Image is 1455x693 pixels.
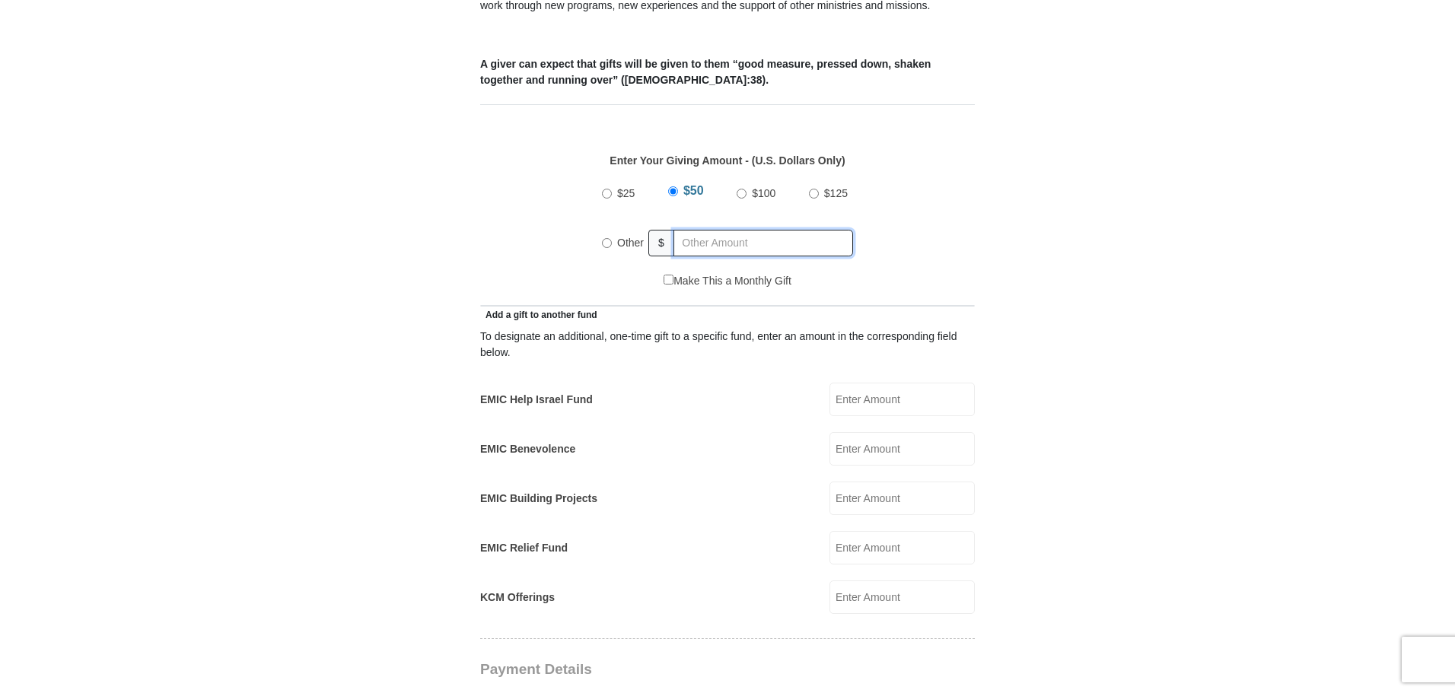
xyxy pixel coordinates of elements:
[480,491,597,507] label: EMIC Building Projects
[648,230,674,256] span: $
[673,230,853,256] input: Other Amount
[824,187,848,199] span: $125
[829,482,975,515] input: Enter Amount
[829,383,975,416] input: Enter Amount
[683,184,704,197] span: $50
[829,531,975,564] input: Enter Amount
[480,441,575,457] label: EMIC Benevolence
[480,310,597,320] span: Add a gift to another fund
[480,329,975,361] div: To designate an additional, one-time gift to a specific fund, enter an amount in the correspondin...
[480,661,868,679] h3: Payment Details
[617,237,644,249] span: Other
[480,590,555,606] label: KCM Offerings
[480,540,568,556] label: EMIC Relief Fund
[480,58,931,86] b: A giver can expect that gifts will be given to them “good measure, pressed down, shaken together ...
[829,432,975,466] input: Enter Amount
[752,187,775,199] span: $100
[829,580,975,614] input: Enter Amount
[664,275,673,285] input: Make This a Monthly Gift
[664,273,791,289] label: Make This a Monthly Gift
[480,392,593,408] label: EMIC Help Israel Fund
[617,187,635,199] span: $25
[610,154,845,167] strong: Enter Your Giving Amount - (U.S. Dollars Only)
